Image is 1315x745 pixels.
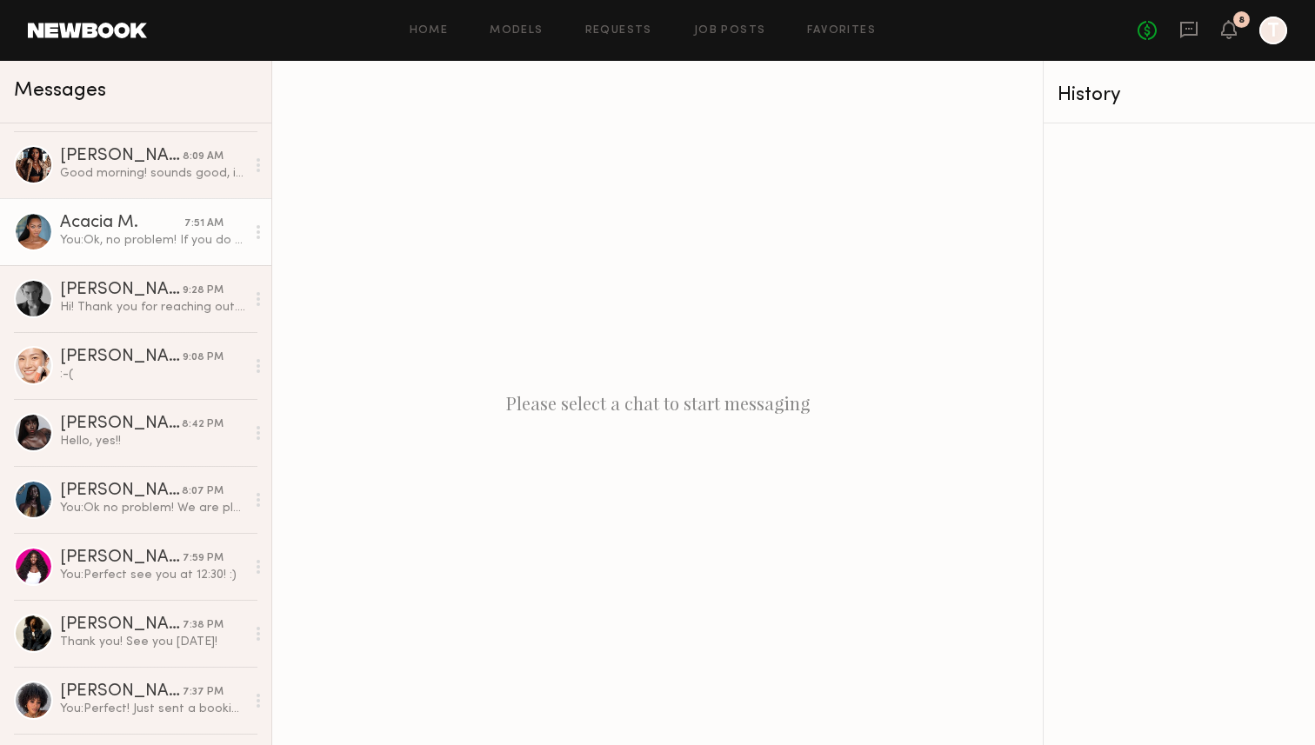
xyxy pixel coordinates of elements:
[60,215,184,232] div: Acacia M.
[60,701,245,717] div: You: Perfect! Just sent a booking request for [DATE]. See you then!
[183,283,224,299] div: 9:28 PM
[1058,85,1301,105] div: History
[183,149,224,165] div: 8:09 AM
[490,25,543,37] a: Models
[1238,16,1245,25] div: 8
[60,500,245,516] div: You: Ok no problem! We are planning a second one for [DATE] so I will reach back out before then!
[410,25,449,37] a: Home
[694,25,766,37] a: Job Posts
[60,366,245,382] div: :-(
[60,282,183,299] div: [PERSON_NAME]
[184,216,224,232] div: 7:51 AM
[1259,17,1287,44] a: T
[60,232,245,249] div: You: Ok, no problem! If you do 2:30, we could do that also. Or I can let you know about the next ...
[60,482,182,500] div: [PERSON_NAME]
[60,148,183,165] div: [PERSON_NAME]
[183,550,224,567] div: 7:59 PM
[182,416,224,433] div: 8:42 PM
[60,416,182,433] div: [PERSON_NAME]
[14,81,106,101] span: Messages
[60,549,183,567] div: [PERSON_NAME]
[60,349,183,366] div: [PERSON_NAME]
[60,433,245,449] div: Hello, yes!!
[60,299,245,316] div: Hi! Thank you for reaching out. Is this a paid gig? If so, could you please share your rate?
[60,567,245,583] div: You: Perfect see you at 12:30! :)
[183,684,224,701] div: 7:37 PM
[60,634,245,650] div: Thank you! See you [DATE]!
[807,25,876,37] a: Favorites
[183,617,224,634] div: 7:38 PM
[183,349,224,366] div: 9:08 PM
[60,165,245,182] div: Good morning! sounds good, ill see you at 1:30
[60,616,183,634] div: [PERSON_NAME]
[585,25,652,37] a: Requests
[182,483,224,500] div: 8:07 PM
[60,683,183,701] div: [PERSON_NAME]
[272,61,1043,745] div: Please select a chat to start messaging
